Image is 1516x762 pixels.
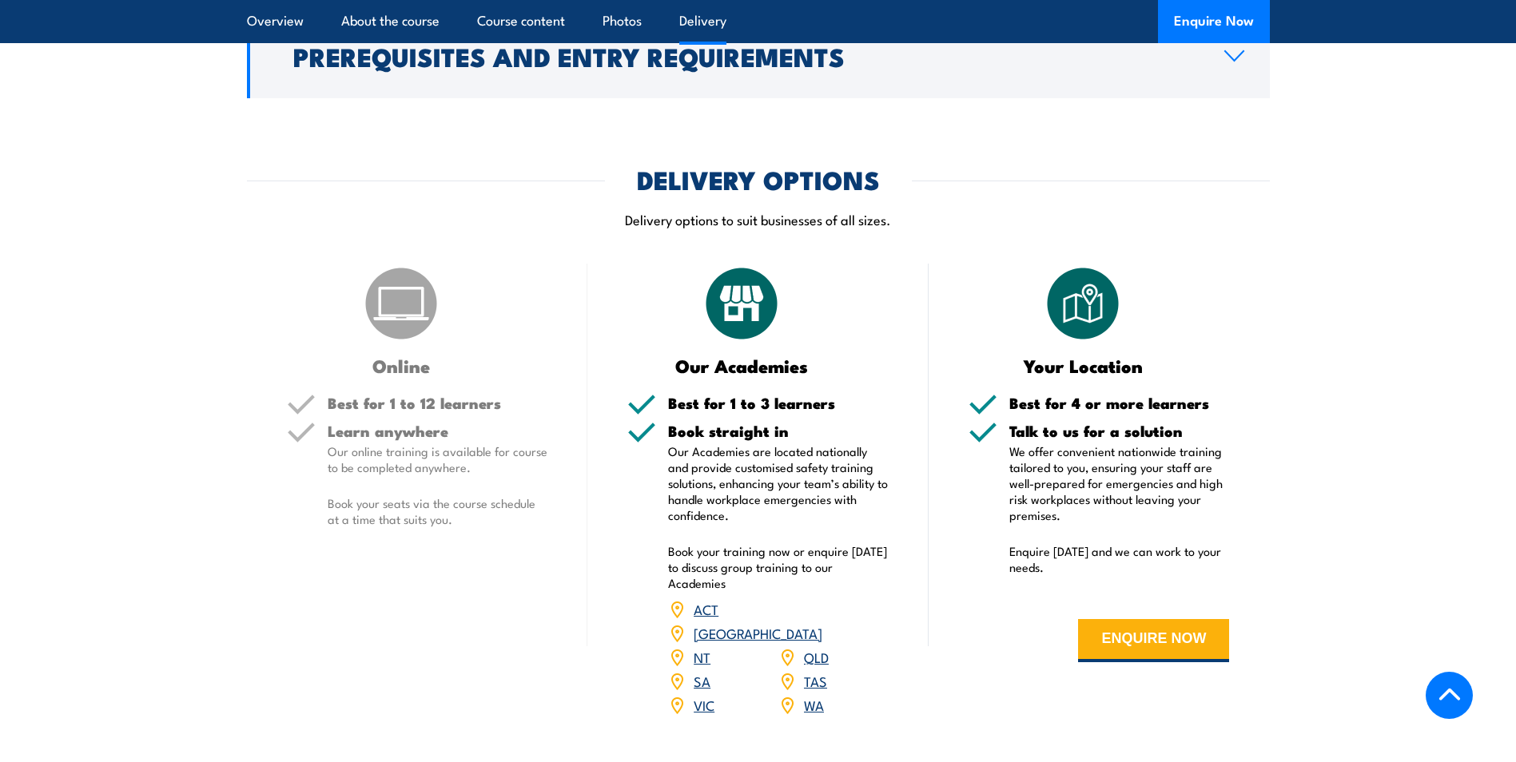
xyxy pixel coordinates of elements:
[637,168,880,190] h2: DELIVERY OPTIONS
[247,14,1270,98] a: Prerequisites and Entry Requirements
[1009,395,1230,411] h5: Best for 4 or more learners
[287,356,516,375] h3: Online
[694,599,718,618] a: ACT
[328,423,548,439] h5: Learn anywhere
[627,356,857,375] h3: Our Academies
[668,443,889,523] p: Our Academies are located nationally and provide customised safety training solutions, enhancing ...
[247,210,1270,228] p: Delivery options to suit businesses of all sizes.
[694,671,710,690] a: SA
[1078,619,1229,662] button: ENQUIRE NOW
[293,45,1199,67] h2: Prerequisites and Entry Requirements
[1009,443,1230,523] p: We offer convenient nationwide training tailored to you, ensuring your staff are well-prepared fo...
[328,395,548,411] h5: Best for 1 to 12 learners
[969,356,1198,375] h3: Your Location
[1009,423,1230,439] h5: Talk to us for a solution
[1009,543,1230,575] p: Enquire [DATE] and we can work to your needs.
[328,495,548,527] p: Book your seats via the course schedule at a time that suits you.
[668,543,889,591] p: Book your training now or enquire [DATE] to discuss group training to our Academies
[804,647,829,666] a: QLD
[328,443,548,475] p: Our online training is available for course to be completed anywhere.
[694,623,822,642] a: [GEOGRAPHIC_DATA]
[668,395,889,411] h5: Best for 1 to 3 learners
[668,423,889,439] h5: Book straight in
[804,671,827,690] a: TAS
[804,695,824,714] a: WA
[694,647,710,666] a: NT
[694,695,714,714] a: VIC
